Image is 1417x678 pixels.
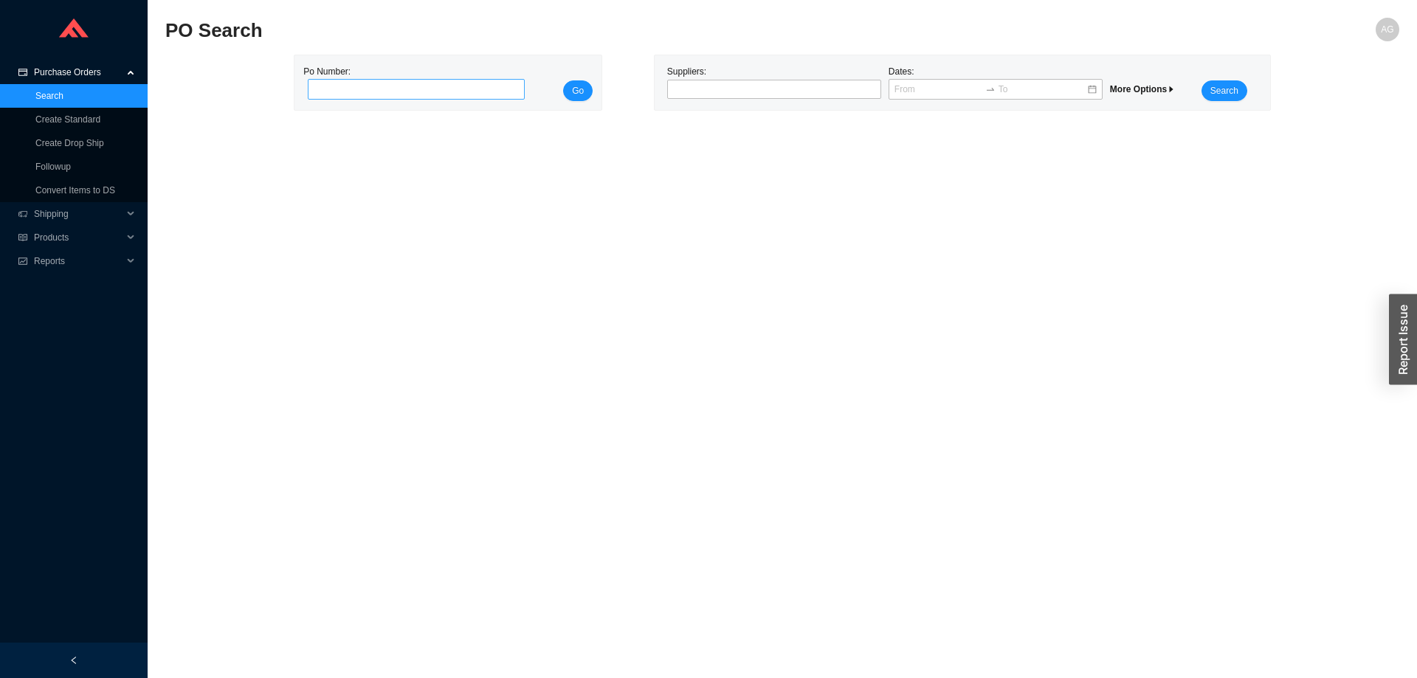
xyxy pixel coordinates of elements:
span: AG [1381,18,1393,41]
span: Products [34,226,123,249]
a: Create Drop Ship [35,138,104,148]
a: Create Standard [35,114,100,125]
span: left [69,656,78,665]
span: Search [1210,83,1238,98]
h2: PO Search [165,18,1091,44]
span: to [985,84,996,94]
a: Search [35,91,63,101]
span: More Options [1110,84,1176,94]
span: caret-right [1167,85,1176,94]
span: Reports [34,249,123,273]
div: Dates: [885,64,1106,101]
span: credit-card [18,68,28,77]
span: Go [572,83,584,98]
button: Search [1201,80,1247,101]
span: Purchase Orders [34,60,123,84]
a: Convert Items to DS [35,185,115,196]
input: From [894,82,982,97]
span: read [18,233,28,242]
div: Suppliers: [663,64,885,101]
span: Shipping [34,202,123,226]
span: swap-right [985,84,996,94]
button: Go [563,80,593,101]
input: To [999,82,1086,97]
span: fund [18,257,28,266]
div: Po Number: [303,64,520,101]
a: Followup [35,162,71,172]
